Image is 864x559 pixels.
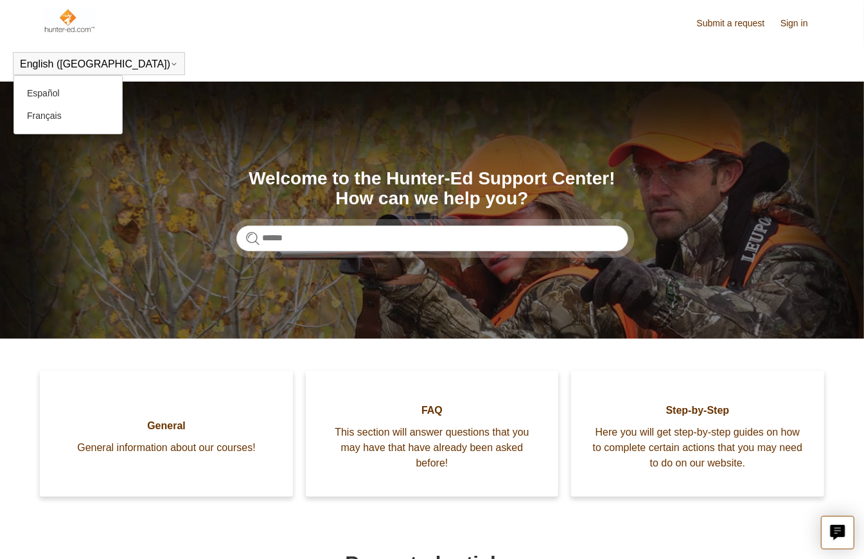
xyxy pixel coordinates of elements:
[59,440,274,456] span: General information about our courses!
[697,17,778,30] a: Submit a request
[59,418,274,434] span: General
[780,17,821,30] a: Sign in
[236,169,628,209] h1: Welcome to the Hunter-Ed Support Center! How can we help you?
[14,82,122,105] a: Español
[590,425,805,471] span: Here you will get step-by-step guides on how to complete certain actions that you may need to do ...
[325,403,540,418] span: FAQ
[821,516,854,549] button: Live chat
[306,371,559,497] a: FAQ This section will answer questions that you may have that have already been asked before!
[571,371,824,497] a: Step-by-Step Here you will get step-by-step guides on how to complete certain actions that you ma...
[590,403,805,418] span: Step-by-Step
[20,58,178,70] button: English ([GEOGRAPHIC_DATA])
[43,8,95,33] img: Hunter-Ed Help Center home page
[14,105,122,127] a: Français
[325,425,540,471] span: This section will answer questions that you may have that have already been asked before!
[236,226,628,251] input: Search
[40,371,293,497] a: General General information about our courses!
